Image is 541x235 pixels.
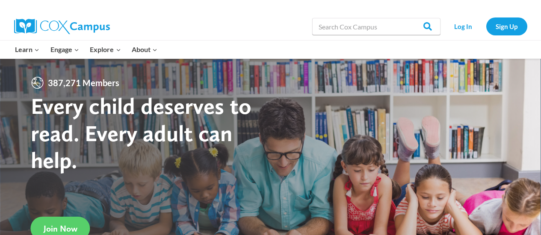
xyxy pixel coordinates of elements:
[44,223,77,234] span: Join Now
[14,19,110,34] img: Cox Campus
[312,18,440,35] input: Search Cox Campus
[15,44,39,55] span: Learn
[445,17,482,35] a: Log In
[486,17,527,35] a: Sign Up
[31,92,251,174] strong: Every child deserves to read. Every adult can help.
[445,17,527,35] nav: Secondary Navigation
[10,41,163,58] nav: Primary Navigation
[50,44,79,55] span: Engage
[44,76,123,90] span: 387,271 Members
[90,44,121,55] span: Explore
[132,44,157,55] span: About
